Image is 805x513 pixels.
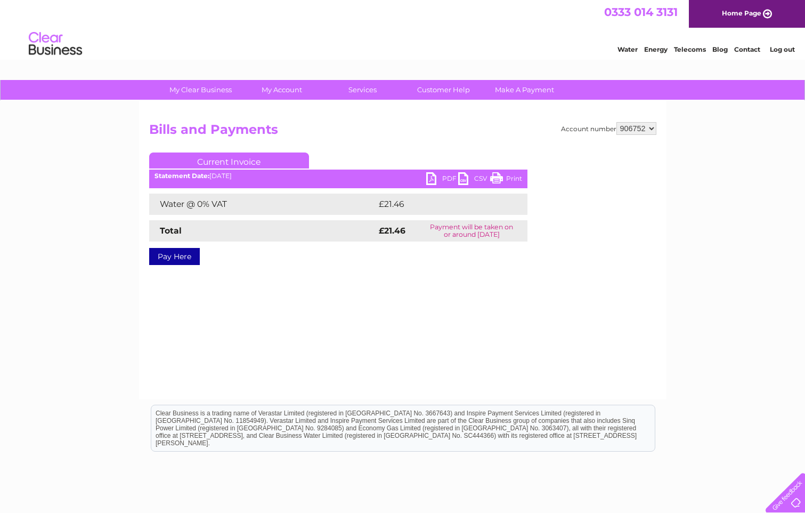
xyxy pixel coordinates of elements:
a: PDF [426,172,458,188]
a: Blog [712,45,728,53]
a: Print [490,172,522,188]
h2: Bills and Payments [149,122,656,142]
a: My Account [238,80,326,100]
b: Statement Date: [155,172,209,180]
a: Contact [734,45,760,53]
div: Account number [561,122,656,135]
td: £21.46 [376,194,505,215]
div: Clear Business is a trading name of Verastar Limited (registered in [GEOGRAPHIC_DATA] No. 3667643... [151,6,655,52]
a: My Clear Business [157,80,245,100]
a: CSV [458,172,490,188]
strong: Total [160,226,182,236]
a: Current Invoice [149,153,309,169]
a: Pay Here [149,248,200,265]
td: Water @ 0% VAT [149,194,376,215]
a: Energy [644,45,668,53]
td: Payment will be taken on or around [DATE] [416,220,527,242]
strong: £21.46 [379,226,405,236]
div: [DATE] [149,172,527,180]
a: Water [617,45,638,53]
a: 0333 014 3131 [604,5,678,19]
a: Log out [770,45,795,53]
a: Telecoms [674,45,706,53]
img: logo.png [28,28,83,60]
a: Customer Help [400,80,487,100]
a: Services [319,80,406,100]
a: Make A Payment [481,80,568,100]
